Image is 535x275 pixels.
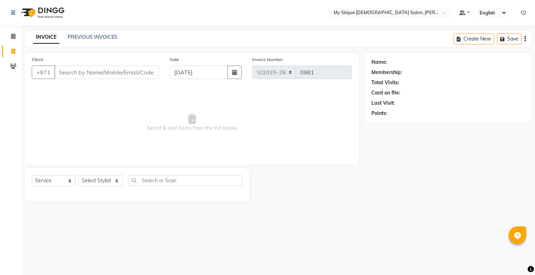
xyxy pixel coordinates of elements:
[128,175,242,186] input: Search or Scan
[371,79,399,86] div: Total Visits:
[252,56,283,63] label: Invoice Number
[32,56,43,63] label: Client
[170,56,179,63] label: Date
[32,66,55,79] button: +971
[68,34,117,40] a: PREVIOUS INVOICES
[371,89,400,97] div: Card on file:
[371,99,395,107] div: Last Visit:
[54,66,159,79] input: Search by Name/Mobile/Email/Code
[497,33,522,44] button: Save
[32,87,352,158] span: Select & add items from the list below
[18,3,66,23] img: logo
[371,110,387,117] div: Points:
[505,247,528,268] iframe: chat widget
[371,59,387,66] div: Name:
[454,33,494,44] button: Create New
[371,69,402,76] div: Membership:
[33,31,59,44] a: INVOICE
